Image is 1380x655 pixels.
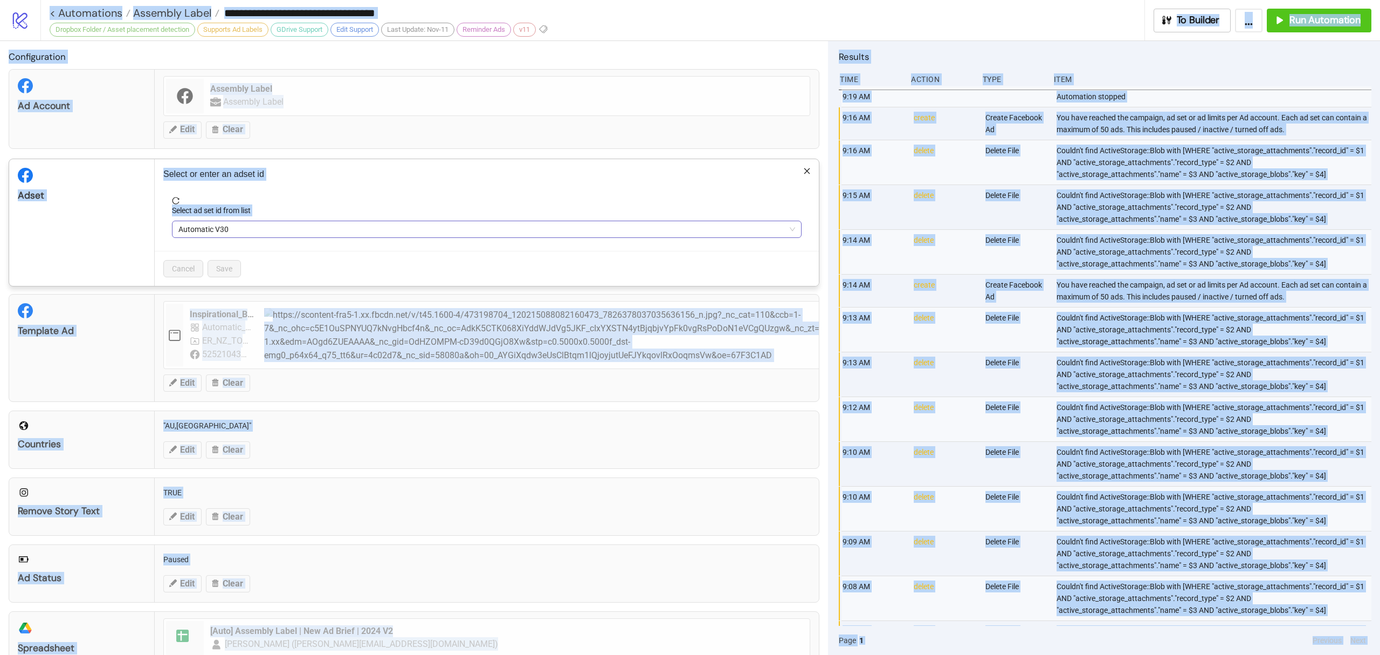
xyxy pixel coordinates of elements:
div: 9:14 AM [841,275,905,307]
div: 9:13 AM [841,308,905,352]
a: Assembly Label [130,8,219,18]
div: Adset [18,189,146,202]
div: Delete File [984,442,1048,486]
h2: Configuration [9,50,819,64]
div: 9:09 AM [841,531,905,576]
span: reload [172,197,802,204]
span: Automatic V30 [178,221,795,237]
button: Cancel [163,260,203,277]
button: To Builder [1154,9,1231,32]
span: To Builder [1177,14,1220,26]
div: 9:12 AM [841,397,905,441]
div: Automation stopped [1055,86,1374,107]
div: Delete File [984,308,1048,352]
div: Time [839,69,902,90]
div: GDrive Support [271,23,328,37]
button: Run Automation [1267,9,1371,32]
p: Select or enter an adset id [163,168,810,181]
div: delete [913,397,976,441]
div: Type [982,69,1045,90]
div: Item [1053,69,1371,90]
div: Dropbox Folder / Asset placement detection [50,23,195,37]
div: Reminder Ads [457,23,511,37]
div: Couldn't find ActiveStorage::Blob with [WHERE "active_storage_attachments"."record_id" = $1 AND "... [1055,140,1374,185]
div: 9:19 AM [841,86,905,107]
span: close [803,167,811,175]
div: Couldn't find ActiveStorage::Blob with [WHERE "active_storage_attachments"."record_id" = $1 AND "... [1055,487,1374,531]
div: 9:14 AM [841,230,905,274]
div: Couldn't find ActiveStorage::Blob with [WHERE "active_storage_attachments"."record_id" = $1 AND "... [1055,397,1374,441]
div: Couldn't find ActiveStorage::Blob with [WHERE "active_storage_attachments"."record_id" = $1 AND "... [1055,230,1374,274]
div: delete [913,352,976,397]
div: You have reached the campaign, ad set or ad limits per Ad account. Each ad set can contain a maxi... [1055,275,1374,307]
div: You have reached the campaign, ad set or ad limits per Ad account. Each ad set can contain a maxi... [1055,107,1374,140]
a: < Automations [50,8,130,18]
div: Delete File [984,576,1048,620]
span: Run Automation [1289,14,1361,26]
div: Action [910,69,974,90]
div: delete [913,140,976,185]
div: Delete File [984,230,1048,274]
div: Couldn't find ActiveStorage::Blob with [WHERE "active_storage_attachments"."record_id" = $1 AND "... [1055,576,1374,620]
div: 9:16 AM [841,107,905,140]
div: Couldn't find ActiveStorage::Blob with [WHERE "active_storage_attachments"."record_id" = $1 AND "... [1055,531,1374,576]
div: Delete File [984,140,1048,185]
div: delete [913,230,976,274]
div: 9:10 AM [841,487,905,531]
button: Previous [1309,634,1345,646]
button: 1 [856,634,867,646]
div: delete [913,185,976,229]
label: Select ad set id from list [172,204,258,216]
div: Couldn't find ActiveStorage::Blob with [WHERE "active_storage_attachments"."record_id" = $1 AND "... [1055,352,1374,397]
div: 9:10 AM [841,442,905,486]
div: Delete File [984,397,1048,441]
span: Assembly Label [130,6,211,20]
div: Couldn't find ActiveStorage::Blob with [WHERE "active_storage_attachments"."record_id" = $1 AND "... [1055,308,1374,352]
div: delete [913,487,976,531]
div: Couldn't find ActiveStorage::Blob with [WHERE "active_storage_attachments"."record_id" = $1 AND "... [1055,442,1374,486]
div: 9:08 AM [841,576,905,620]
div: Couldn't find ActiveStorage::Blob with [WHERE "active_storage_attachments"."record_id" = $1 AND "... [1055,185,1374,229]
h2: Results [839,50,1371,64]
button: ... [1235,9,1262,32]
div: Create Facebook Ad [984,275,1048,307]
div: Last Update: Nov-11 [381,23,454,37]
div: create [913,107,976,140]
div: delete [913,531,976,576]
div: delete [913,308,976,352]
div: 9:16 AM [841,140,905,185]
div: Edit Support [330,23,379,37]
div: Delete File [984,352,1048,397]
div: delete [913,576,976,620]
div: Delete File [984,487,1048,531]
div: 9:13 AM [841,352,905,397]
button: Next [1347,634,1369,646]
div: create [913,275,976,307]
div: 9:15 AM [841,185,905,229]
div: Supports Ad Labels [197,23,268,37]
button: Save [208,260,241,277]
span: Page [839,634,856,646]
div: Delete File [984,531,1048,576]
div: Delete File [984,185,1048,229]
div: v11 [513,23,536,37]
div: delete [913,442,976,486]
div: Create Facebook Ad [984,107,1048,140]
